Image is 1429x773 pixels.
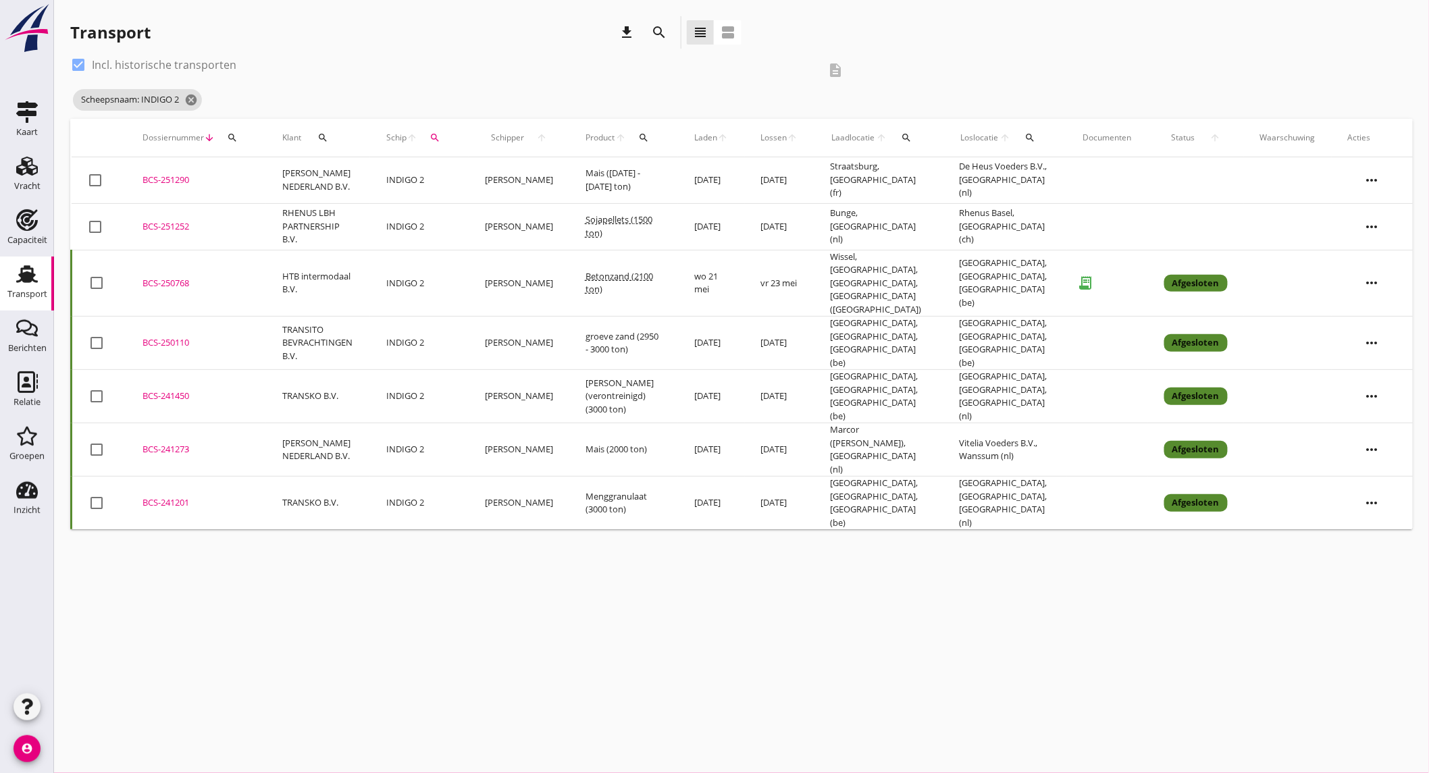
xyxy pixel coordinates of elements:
div: Afgesloten [1164,441,1228,458]
i: cancel [184,93,198,107]
td: [PERSON_NAME] [469,370,569,423]
span: Laadlocatie [831,132,876,144]
td: [DATE] [745,477,814,530]
td: groeve zand (2950 - 3000 ton) [569,317,679,370]
i: search [651,24,667,41]
div: Afgesloten [1164,494,1228,512]
i: more_horiz [1353,484,1391,522]
td: [DATE] [678,203,744,250]
div: Vracht [14,182,41,190]
span: Scheepsnaam: INDIGO 2 [73,89,202,111]
td: [PERSON_NAME] (verontreinigd) (3000 ton) [569,370,679,423]
td: [PERSON_NAME] [469,203,569,250]
i: more_horiz [1353,161,1391,199]
span: Dossiernummer [142,132,204,144]
i: arrow_upward [1202,132,1228,143]
td: [PERSON_NAME] [469,250,569,317]
i: arrow_upward [407,132,417,143]
td: RHENUS LBH PARTNERSHIP B.V. [266,203,370,250]
i: account_circle [14,735,41,762]
div: BCS-241273 [142,443,250,456]
div: Kaart [16,128,38,136]
i: search [430,132,440,143]
td: Mais ([DATE] - [DATE] ton) [569,157,679,204]
td: [GEOGRAPHIC_DATA], [GEOGRAPHIC_DATA], [GEOGRAPHIC_DATA] (be) [943,250,1067,317]
i: more_horiz [1353,377,1391,415]
i: receipt_long [1072,269,1099,296]
div: Inzicht [14,506,41,514]
td: Bunge, [GEOGRAPHIC_DATA] (nl) [814,203,943,250]
td: [PERSON_NAME] [469,423,569,477]
td: INDIGO 2 [370,203,469,250]
i: arrow_upward [787,132,798,143]
td: INDIGO 2 [370,477,469,530]
td: [DATE] [745,317,814,370]
i: arrow_upward [615,132,626,143]
div: BCS-251252 [142,220,250,234]
div: BCS-241201 [142,496,250,510]
td: Straatsburg, [GEOGRAPHIC_DATA] (fr) [814,157,943,204]
i: arrow_upward [875,132,888,143]
span: Product [586,132,615,144]
div: Documenten [1083,132,1132,144]
td: [PERSON_NAME] [469,317,569,370]
td: TRANSKO B.V. [266,370,370,423]
td: [DATE] [745,423,814,477]
i: view_headline [692,24,708,41]
i: arrow_upward [999,132,1012,143]
td: [PERSON_NAME] NEDERLAND B.V. [266,157,370,204]
div: BCS-241450 [142,390,250,403]
i: arrow_downward [204,132,215,143]
div: Waarschuwing [1260,132,1316,144]
td: HTB intermodaal B.V. [266,250,370,317]
td: [PERSON_NAME] [469,157,569,204]
div: Transport [7,290,47,298]
div: BCS-251290 [142,174,250,187]
td: [DATE] [745,370,814,423]
div: Klant [282,122,354,154]
label: Incl. historische transporten [92,58,236,72]
td: [GEOGRAPHIC_DATA], [GEOGRAPHIC_DATA], [GEOGRAPHIC_DATA] (be) [814,317,943,370]
div: Afgesloten [1164,388,1228,405]
td: wo 21 mei [678,250,744,317]
div: Relatie [14,398,41,406]
td: Vitelia Voeders B.V., Wanssum (nl) [943,423,1067,477]
i: search [227,132,238,143]
td: INDIGO 2 [370,370,469,423]
td: [DATE] [678,157,744,204]
td: Wissel, [GEOGRAPHIC_DATA], [GEOGRAPHIC_DATA], [GEOGRAPHIC_DATA] ([GEOGRAPHIC_DATA]) [814,250,943,317]
td: [GEOGRAPHIC_DATA], [GEOGRAPHIC_DATA], [GEOGRAPHIC_DATA] (nl) [943,370,1067,423]
td: [DATE] [745,203,814,250]
span: Sojapellets (1500 ton) [586,213,652,239]
td: Menggranulaat (3000 ton) [569,477,679,530]
span: Schip [386,132,407,144]
div: Acties [1348,132,1397,144]
img: logo-small.a267ee39.svg [3,3,51,53]
i: search [638,132,649,143]
div: Capaciteit [7,236,47,244]
i: search [1025,132,1036,143]
div: Groepen [9,452,45,460]
td: [GEOGRAPHIC_DATA], [GEOGRAPHIC_DATA], [GEOGRAPHIC_DATA] (be) [943,317,1067,370]
td: [PERSON_NAME] [469,477,569,530]
div: BCS-250110 [142,336,250,350]
td: [GEOGRAPHIC_DATA], [GEOGRAPHIC_DATA], [GEOGRAPHIC_DATA] (be) [814,370,943,423]
i: arrow_upward [718,132,729,143]
td: TRANSITO BEVRACHTINGEN B.V. [266,317,370,370]
i: arrow_upward [530,132,553,143]
td: Mais (2000 ton) [569,423,679,477]
span: Loslocatie [960,132,999,144]
i: more_horiz [1353,324,1391,362]
i: download [619,24,635,41]
span: Lossen [761,132,787,144]
td: [DATE] [678,370,744,423]
div: Afgesloten [1164,275,1228,292]
td: [PERSON_NAME] NEDERLAND B.V. [266,423,370,477]
td: Marcor ([PERSON_NAME]), [GEOGRAPHIC_DATA] (nl) [814,423,943,477]
span: Betonzand (2100 ton) [586,270,653,296]
div: Transport [70,22,151,43]
td: [DATE] [678,317,744,370]
td: Rhenus Basel, [GEOGRAPHIC_DATA] (ch) [943,203,1067,250]
i: more_horiz [1353,208,1391,246]
td: [GEOGRAPHIC_DATA], [GEOGRAPHIC_DATA], [GEOGRAPHIC_DATA] (be) [814,477,943,530]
